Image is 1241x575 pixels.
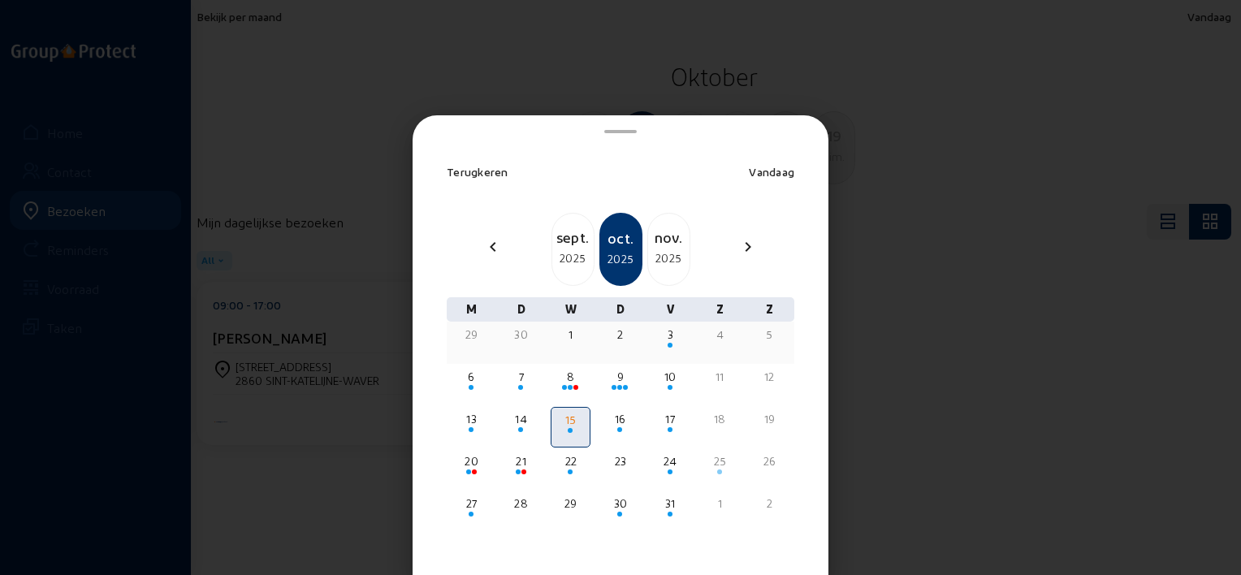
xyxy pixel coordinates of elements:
div: W [546,297,595,322]
div: 30 [503,326,539,343]
div: Z [745,297,794,322]
div: 16 [602,411,638,427]
span: Terugkeren [447,165,508,179]
div: 2025 [601,249,641,269]
span: Vandaag [749,165,794,179]
div: 23 [602,453,638,469]
div: 31 [652,495,689,512]
div: V [646,297,695,322]
div: 1 [702,495,738,512]
div: 10 [652,369,689,385]
div: 18 [702,411,738,427]
div: 2025 [552,249,594,268]
mat-icon: chevron_left [483,237,503,257]
div: 19 [751,411,788,427]
div: D [595,297,645,322]
div: M [447,297,496,322]
div: 15 [553,412,588,428]
div: 22 [552,453,589,469]
div: 26 [751,453,788,469]
div: sept. [552,226,594,249]
div: 2 [602,326,638,343]
div: 8 [552,369,589,385]
mat-icon: chevron_right [738,237,758,257]
div: 2 [751,495,788,512]
div: D [496,297,546,322]
div: 9 [602,369,638,385]
div: 2025 [648,249,690,268]
div: 28 [503,495,539,512]
div: oct. [601,227,641,249]
div: nov. [648,226,690,249]
div: 1 [552,326,589,343]
div: 30 [602,495,638,512]
div: 4 [702,326,738,343]
div: 7 [503,369,539,385]
div: 6 [453,369,490,385]
div: 24 [652,453,689,469]
div: 11 [702,369,738,385]
div: 27 [453,495,490,512]
div: Z [695,297,745,322]
div: 5 [751,326,788,343]
div: 25 [702,453,738,469]
div: 29 [552,495,589,512]
div: 14 [503,411,539,427]
div: 29 [453,326,490,343]
div: 21 [503,453,539,469]
div: 3 [652,326,689,343]
div: 13 [453,411,490,427]
div: 12 [751,369,788,385]
div: 17 [652,411,689,427]
div: 20 [453,453,490,469]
